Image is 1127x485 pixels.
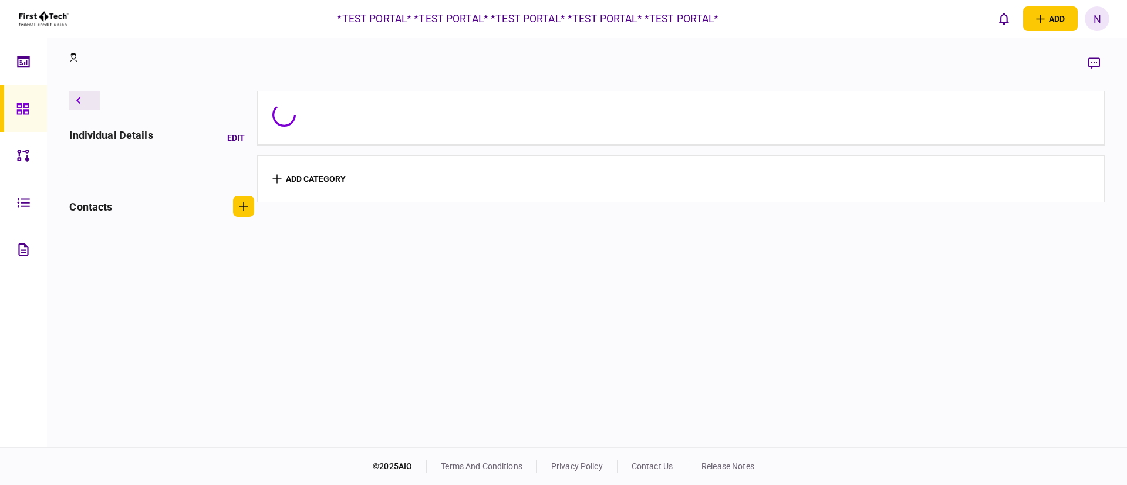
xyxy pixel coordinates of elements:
img: client company logo [18,4,70,33]
div: individual details [69,127,153,148]
div: © 2025 AIO [373,460,427,473]
button: open adding identity options [1023,6,1078,31]
div: *TEST PORTAL* *TEST PORTAL* *TEST PORTAL* *TEST PORTAL* *TEST PORTAL* [337,11,718,26]
button: Edit [218,127,254,148]
a: privacy policy [551,462,603,471]
button: add category [272,174,346,184]
a: contact us [632,462,673,471]
div: contacts [69,199,112,215]
button: open notifications list [991,6,1016,31]
a: terms and conditions [441,462,522,471]
button: N [1085,6,1109,31]
a: release notes [701,462,754,471]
